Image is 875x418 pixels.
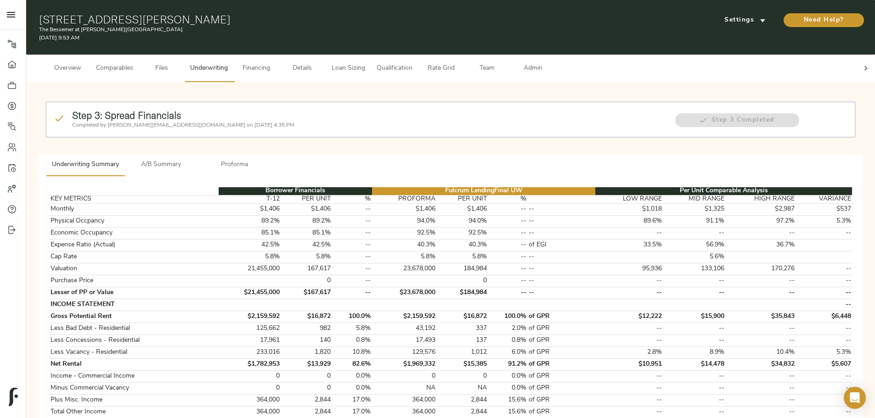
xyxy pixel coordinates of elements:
[796,275,852,287] td: --
[663,334,726,346] td: --
[437,370,488,382] td: 0
[332,275,372,287] td: --
[595,334,663,346] td: --
[726,203,796,215] td: $2,987
[281,239,332,251] td: 42.5%
[663,203,726,215] td: $1,325
[130,159,192,171] span: A/B Summary
[281,195,332,203] th: PER UNIT
[595,239,663,251] td: 33.5%
[528,311,595,323] td: of GPR
[488,323,528,334] td: 2.0%
[720,15,770,26] span: Settings
[281,227,332,239] td: 85.1%
[726,195,796,203] th: HIGH RANGE
[49,195,219,203] th: KEY METRICS
[281,406,332,418] td: 2,844
[219,215,281,227] td: 89.2%
[52,159,119,171] span: Underwriting Summary
[372,239,437,251] td: 40.3%
[515,63,550,74] span: Admin
[190,63,228,74] span: Underwriting
[437,311,488,323] td: $16,872
[528,370,595,382] td: of GPR
[528,251,595,263] td: --
[372,382,437,394] td: NA
[469,63,504,74] span: Team
[49,406,219,418] td: Total Other Income
[796,394,852,406] td: --
[49,299,219,311] td: INCOME STATEMENT
[372,358,437,370] td: $1,969,332
[726,346,796,358] td: 10.4%
[595,406,663,418] td: --
[423,63,458,74] span: Rate Grid
[437,394,488,406] td: 2,844
[219,263,281,275] td: 21,455,000
[784,13,864,27] button: Need Help?
[595,195,663,203] th: LOW RANGE
[488,382,528,394] td: 0.0%
[372,251,437,263] td: 5.8%
[39,13,588,26] h1: [STREET_ADDRESS][PERSON_NAME]
[377,63,412,74] span: Qualification
[372,311,437,323] td: $2,159,592
[595,346,663,358] td: 2.8%
[372,394,437,406] td: 364,000
[663,263,726,275] td: 133,106
[9,388,18,406] img: logo
[219,358,281,370] td: $1,782,953
[726,370,796,382] td: --
[437,215,488,227] td: 94.0%
[281,215,332,227] td: 89.2%
[332,239,372,251] td: --
[372,263,437,275] td: 23,678,000
[72,109,181,121] strong: Step 3: Spread Financials
[219,187,372,195] th: Borrower Financials
[281,263,332,275] td: 167,617
[663,346,726,358] td: 8.9%
[437,334,488,346] td: 137
[663,394,726,406] td: --
[595,203,663,215] td: $1,018
[663,323,726,334] td: --
[372,334,437,346] td: 17,493
[332,382,372,394] td: 0.0%
[332,370,372,382] td: 0.0%
[663,406,726,418] td: --
[281,287,332,299] td: $167,617
[332,215,372,227] td: --
[372,215,437,227] td: 94.0%
[595,311,663,323] td: $12,222
[219,323,281,334] td: 125,662
[372,227,437,239] td: 92.5%
[488,311,528,323] td: 100.0%
[488,394,528,406] td: 15.6%
[49,203,219,215] td: Monthly
[203,159,266,171] span: Proforma
[793,15,855,26] span: Need Help?
[663,311,726,323] td: $15,900
[796,370,852,382] td: --
[726,334,796,346] td: --
[488,195,528,203] th: %
[595,215,663,227] td: 89.6%
[437,358,488,370] td: $15,385
[726,406,796,418] td: --
[528,287,595,299] td: --
[49,394,219,406] td: Plus Misc. Income
[726,227,796,239] td: --
[437,275,488,287] td: 0
[372,346,437,358] td: 129,576
[219,227,281,239] td: 85.1%
[595,275,663,287] td: --
[663,239,726,251] td: 56.9%
[595,323,663,334] td: --
[281,203,332,215] td: $1,406
[281,394,332,406] td: 2,844
[726,263,796,275] td: 170,276
[595,358,663,370] td: $10,951
[488,203,528,215] td: --
[796,215,852,227] td: 5.3%
[49,382,219,394] td: Minus Commercial Vacancy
